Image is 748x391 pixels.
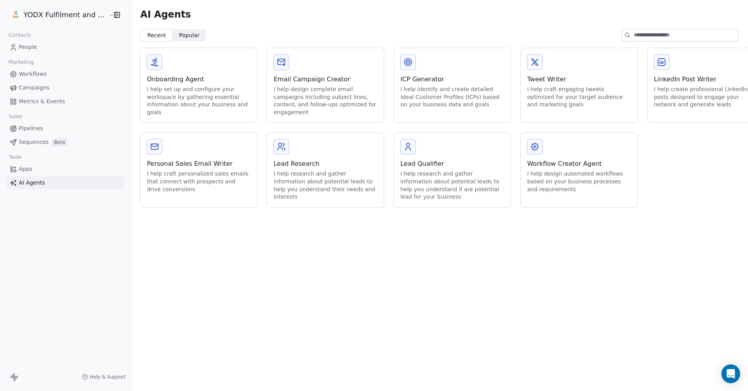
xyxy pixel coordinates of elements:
[273,86,378,116] div: I help design complete email campaigns including subject lines, content, and follow-ups optimized...
[6,163,124,176] a: Apps
[400,170,504,201] div: I help research and gather information about potential leads to help you understand if are potent...
[6,41,124,54] a: People
[400,86,504,109] div: I help identify and create detailed Ideal Customer Profiles (ICPs) based on your business data an...
[11,10,20,20] img: YODX%20Logo-RGB%20Social.jpg
[273,159,378,169] div: Lead Research
[19,70,47,78] span: Workflows
[6,136,124,149] a: SequencesBeta
[6,81,124,94] a: Campaigns
[179,31,200,39] span: Popular
[52,138,67,146] span: Beta
[6,95,124,108] a: Metrics & Events
[5,29,34,41] span: Contacts
[19,97,65,106] span: Metrics & Events
[147,159,251,169] div: Personal Sales Email Writer
[5,56,37,68] span: Marketing
[23,10,107,20] span: YODX Fulfilment and Logistics
[140,9,191,20] span: AI Agents
[19,124,43,133] span: Pipelines
[6,68,124,81] a: Workflows
[527,86,631,109] div: I help craft engaging tweets optimized for your target audience and marketing goals
[19,179,45,187] span: AI Agents
[5,111,26,122] span: Sales
[82,374,126,380] a: Help & Support
[527,159,631,169] div: Workflow Creator Agent
[6,122,124,135] a: Pipelines
[90,374,126,380] span: Help & Support
[147,75,251,84] div: Onboarding Agent
[273,170,378,201] div: I help research and gather information about potential leads to help you understand their needs a...
[400,75,504,84] div: ICP Generator
[147,170,251,193] div: I help craft personalized sales emails that connect with prospects and drive conversions
[19,43,37,51] span: People
[19,138,49,146] span: Sequences
[19,165,32,173] span: Apps
[5,151,25,163] span: Tools
[527,75,631,84] div: Tweet Writer
[721,364,740,383] div: Open Intercom Messenger
[6,176,124,189] a: AI Agents
[19,84,49,92] span: Campaigns
[273,75,378,84] div: Email Campaign Creator
[527,170,631,193] div: I help design automated workflows based on your business processes and requirements
[147,86,251,116] div: I help set up and configure your workspace by gathering essential information about your business...
[9,8,103,22] button: YODX Fulfilment and Logistics
[400,159,504,169] div: Lead Qualifier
